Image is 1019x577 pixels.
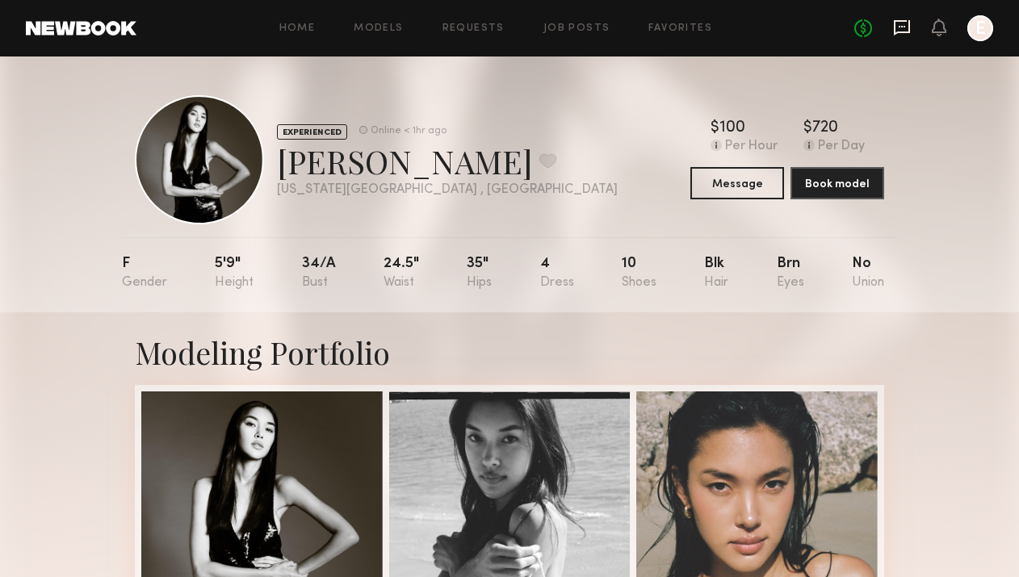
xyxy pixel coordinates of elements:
[690,167,784,199] button: Message
[277,124,347,140] div: EXPERIENCED
[442,23,505,34] a: Requests
[777,257,804,290] div: Brn
[622,257,656,290] div: 10
[371,126,447,136] div: Online < 1hr ago
[818,140,865,154] div: Per Day
[122,257,167,290] div: F
[543,23,610,34] a: Job Posts
[540,257,574,290] div: 4
[704,257,728,290] div: Blk
[279,23,316,34] a: Home
[803,120,812,136] div: $
[354,23,403,34] a: Models
[384,257,419,290] div: 24.5"
[711,120,719,136] div: $
[648,23,712,34] a: Favorites
[812,120,838,136] div: 720
[967,15,993,41] a: E
[790,167,884,199] button: Book model
[135,332,884,372] div: Modeling Portfolio
[725,140,778,154] div: Per Hour
[852,257,884,290] div: No
[467,257,492,290] div: 35"
[277,183,618,197] div: [US_STATE][GEOGRAPHIC_DATA] , [GEOGRAPHIC_DATA]
[302,257,336,290] div: 34/a
[215,257,254,290] div: 5'9"
[277,140,618,182] div: [PERSON_NAME]
[719,120,745,136] div: 100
